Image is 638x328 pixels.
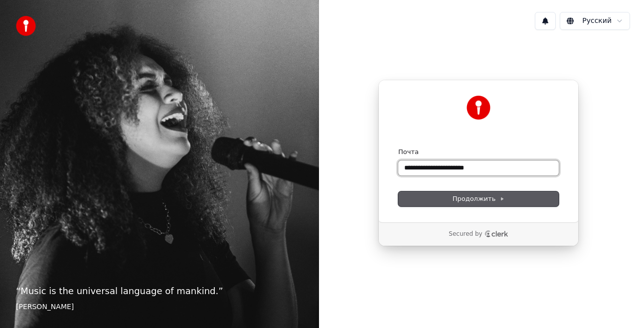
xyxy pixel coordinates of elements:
[449,230,482,238] p: Secured by
[453,194,505,203] span: Продолжить
[16,16,36,36] img: youka
[398,148,419,157] label: Почта
[484,230,508,237] a: Clerk logo
[398,191,559,206] button: Продолжить
[467,96,490,120] img: Youka
[16,284,303,298] p: “ Music is the universal language of mankind. ”
[16,302,303,312] footer: [PERSON_NAME]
